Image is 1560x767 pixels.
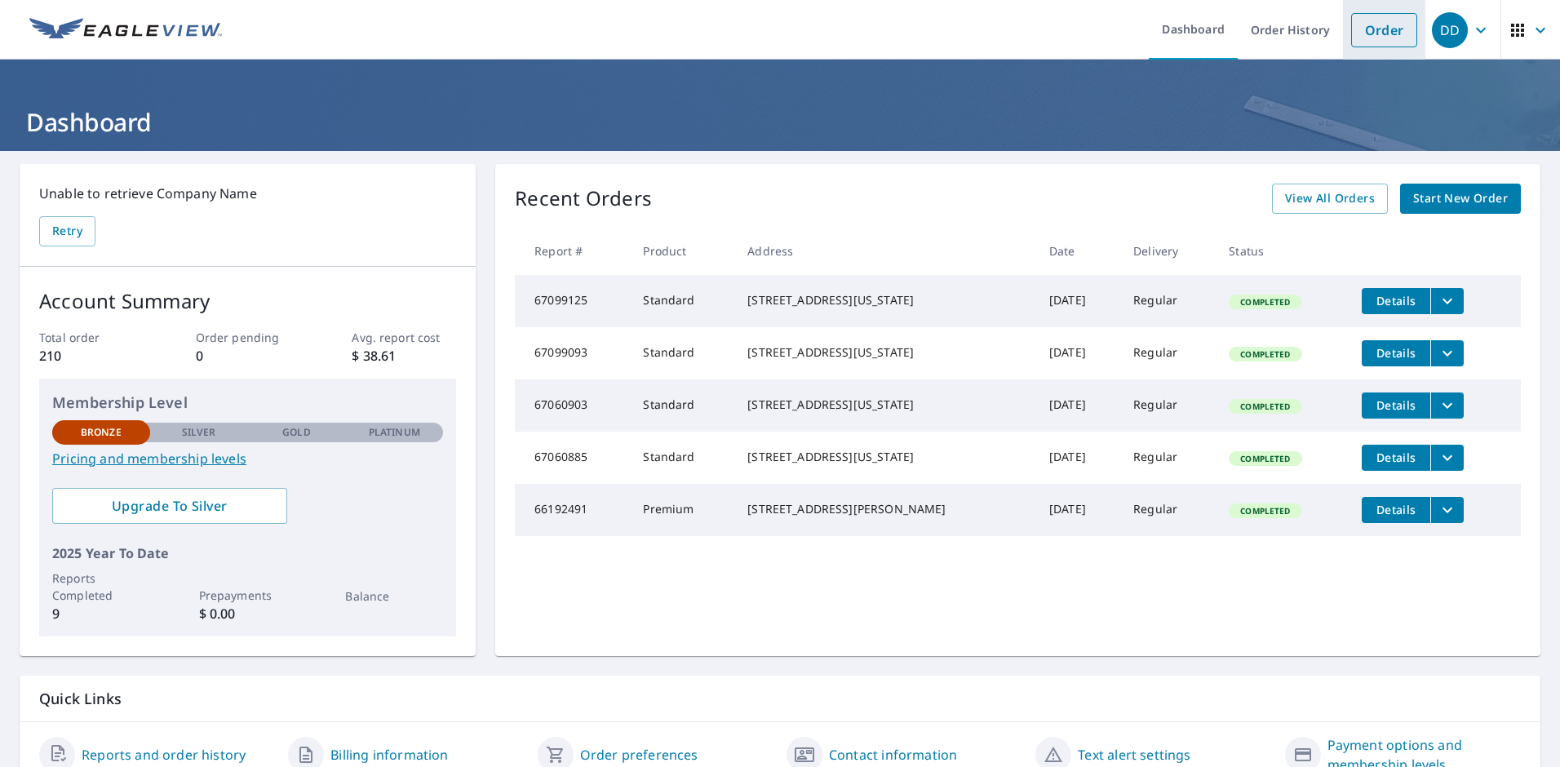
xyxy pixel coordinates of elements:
[1230,348,1300,360] span: Completed
[352,329,456,346] p: Avg. report cost
[630,379,734,432] td: Standard
[515,484,630,536] td: 66192491
[515,379,630,432] td: 67060903
[1078,745,1190,765] a: Text alert settings
[1216,227,1349,275] th: Status
[29,18,222,42] img: EV Logo
[182,425,216,440] p: Silver
[747,292,1023,308] div: [STREET_ADDRESS][US_STATE]
[52,392,443,414] p: Membership Level
[1430,288,1464,314] button: filesDropdownBtn-67099125
[1036,227,1120,275] th: Date
[1362,497,1430,523] button: detailsBtn-66192491
[1120,227,1216,275] th: Delivery
[1430,340,1464,366] button: filesDropdownBtn-67099093
[1432,12,1468,48] div: DD
[734,227,1036,275] th: Address
[52,449,443,468] a: Pricing and membership levels
[515,275,630,327] td: 67099125
[352,346,456,366] p: $ 38.61
[747,501,1023,517] div: [STREET_ADDRESS][PERSON_NAME]
[65,497,274,515] span: Upgrade To Silver
[39,346,144,366] p: 210
[630,227,734,275] th: Product
[52,221,82,242] span: Retry
[1351,13,1417,47] a: Order
[630,327,734,379] td: Standard
[1430,445,1464,471] button: filesDropdownBtn-67060885
[1430,497,1464,523] button: filesDropdownBtn-66192491
[52,570,150,604] p: Reports Completed
[1362,288,1430,314] button: detailsBtn-67099125
[747,344,1023,361] div: [STREET_ADDRESS][US_STATE]
[829,745,957,765] a: Contact information
[330,745,448,765] a: Billing information
[1120,327,1216,379] td: Regular
[1230,505,1300,517] span: Completed
[282,425,310,440] p: Gold
[1372,293,1420,308] span: Details
[1120,484,1216,536] td: Regular
[199,587,297,604] p: Prepayments
[39,286,456,316] p: Account Summary
[515,432,630,484] td: 67060885
[1362,445,1430,471] button: detailsBtn-67060885
[630,275,734,327] td: Standard
[1036,432,1120,484] td: [DATE]
[199,604,297,623] p: $ 0.00
[1285,188,1375,209] span: View All Orders
[1362,340,1430,366] button: detailsBtn-67099093
[39,216,95,246] button: Retry
[1120,275,1216,327] td: Regular
[1120,379,1216,432] td: Regular
[52,543,443,563] p: 2025 Year To Date
[515,327,630,379] td: 67099093
[1372,345,1420,361] span: Details
[1230,401,1300,412] span: Completed
[747,449,1023,465] div: [STREET_ADDRESS][US_STATE]
[196,329,300,346] p: Order pending
[580,745,698,765] a: Order preferences
[1362,392,1430,419] button: detailsBtn-67060903
[1036,275,1120,327] td: [DATE]
[1400,184,1521,214] a: Start New Order
[39,329,144,346] p: Total order
[515,227,630,275] th: Report #
[1430,392,1464,419] button: filesDropdownBtn-67060903
[1036,327,1120,379] td: [DATE]
[1230,296,1300,308] span: Completed
[1120,432,1216,484] td: Regular
[39,689,1521,709] p: Quick Links
[20,105,1540,139] h1: Dashboard
[1036,484,1120,536] td: [DATE]
[345,587,443,605] p: Balance
[1413,188,1508,209] span: Start New Order
[81,425,122,440] p: Bronze
[82,745,246,765] a: Reports and order history
[196,346,300,366] p: 0
[1372,397,1420,413] span: Details
[52,488,287,524] a: Upgrade To Silver
[630,432,734,484] td: Standard
[39,184,456,203] p: Unable to retrieve Company Name
[630,484,734,536] td: Premium
[1372,502,1420,517] span: Details
[1272,184,1388,214] a: View All Orders
[1036,379,1120,432] td: [DATE]
[747,397,1023,413] div: [STREET_ADDRESS][US_STATE]
[515,184,652,214] p: Recent Orders
[52,604,150,623] p: 9
[1230,453,1300,464] span: Completed
[1372,450,1420,465] span: Details
[369,425,420,440] p: Platinum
